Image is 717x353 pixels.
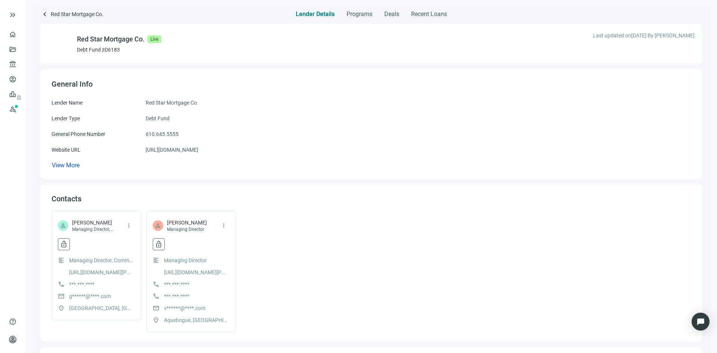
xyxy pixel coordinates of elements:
[51,10,103,20] span: Red Star Mortgage Co.
[58,293,65,300] span: mail
[58,257,65,264] span: format_align_left
[123,220,135,232] button: more_vert
[77,46,161,53] p: Debt Fund | ID 6183
[153,305,159,312] span: mail
[58,305,65,312] span: location_on
[40,10,49,19] span: keyboard_arrow_left
[155,222,161,229] span: person
[347,10,372,18] span: Programs
[69,256,133,264] span: Managing Director, Commercial Mortgage Banker
[153,281,159,288] span: call
[167,226,207,232] span: Managing Director
[218,220,230,232] button: more_vert
[593,31,695,40] span: Last updated on [DATE] By [PERSON_NAME]
[146,146,198,154] a: [URL][DOMAIN_NAME]
[167,219,207,226] span: [PERSON_NAME]
[148,35,161,43] span: Live
[40,10,49,20] a: keyboard_arrow_left
[153,257,159,264] span: format_align_left
[60,241,68,248] span: lock_open
[9,336,16,343] span: person
[52,100,83,106] span: Lender Name
[164,256,207,264] span: Managing Director
[146,114,170,123] span: Debt Fund
[384,10,399,18] span: Deals
[52,194,81,203] span: Contacts
[52,162,80,169] span: View More
[164,316,227,324] span: Aquebogue, [GEOGRAPHIC_DATA]
[72,219,115,226] span: [PERSON_NAME]
[58,281,65,288] span: call
[52,161,80,169] button: View More
[125,222,132,229] span: more_vert
[220,222,227,229] span: more_vert
[153,317,159,323] span: location_on
[153,293,159,300] span: call
[77,34,145,44] div: Red Star Mortgage Co.
[52,80,93,89] span: General Info
[155,241,162,248] span: lock_open
[58,238,70,250] button: lock_open
[146,99,198,107] span: Red Star Mortgage Co.
[69,304,133,312] span: [GEOGRAPHIC_DATA], [GEOGRAPHIC_DATA]
[69,268,133,276] a: [URL][DOMAIN_NAME][PERSON_NAME]
[52,147,81,153] span: Website URL
[72,226,115,232] span: Managing Director, Commercial Mortgage Banker
[153,238,165,250] button: lock_open
[60,222,66,229] span: person
[411,10,447,18] span: Recent Loans
[9,318,16,325] span: help
[8,10,17,19] button: keyboard_double_arrow_right
[52,115,80,121] span: Lender Type
[692,313,710,331] div: Open Intercom Messenger
[52,131,105,137] span: General Phone Number
[296,10,335,18] span: Lender Details
[164,268,227,276] a: [URL][DOMAIN_NAME][PERSON_NAME]
[146,130,179,138] span: 610.645.5555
